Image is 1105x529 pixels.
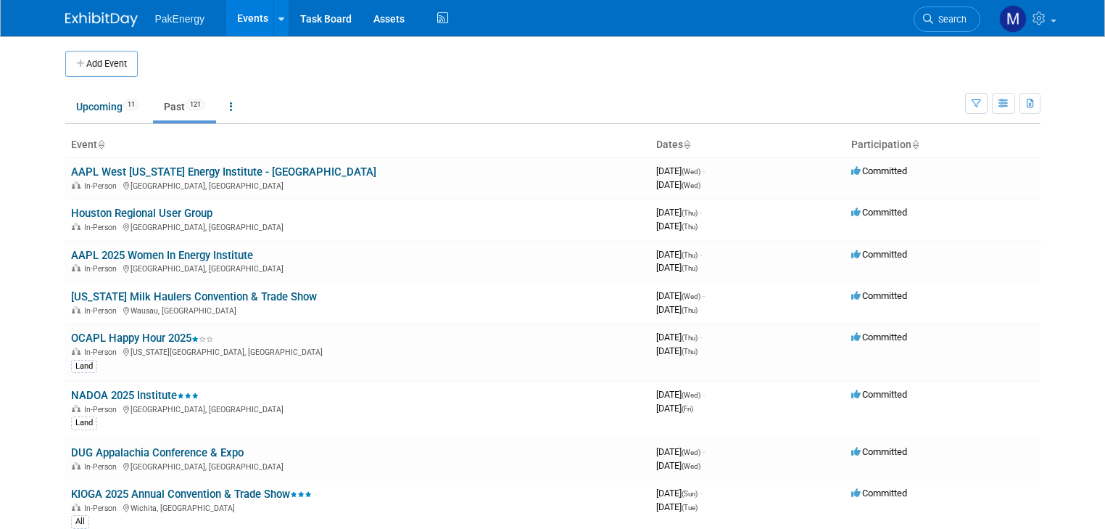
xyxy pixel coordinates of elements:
span: In-Person [84,462,121,472]
span: - [700,332,702,343]
span: (Wed) [682,292,700,300]
img: In-Person Event [72,306,80,313]
span: (Tue) [682,504,698,512]
div: [GEOGRAPHIC_DATA], [GEOGRAPHIC_DATA] [71,460,645,472]
span: [DATE] [656,403,693,414]
a: AAPL West [US_STATE] Energy Institute - [GEOGRAPHIC_DATA] [71,165,376,179]
th: Dates [650,133,845,157]
a: NADOA 2025 Institute [71,389,199,402]
span: [DATE] [656,332,702,343]
span: Committed [851,488,907,499]
th: Participation [845,133,1040,157]
span: [DATE] [656,446,705,457]
a: Sort by Event Name [97,139,104,150]
span: - [700,488,702,499]
span: [DATE] [656,290,705,301]
div: [GEOGRAPHIC_DATA], [GEOGRAPHIC_DATA] [71,179,645,191]
th: Event [65,133,650,157]
span: (Thu) [682,334,698,342]
span: (Thu) [682,306,698,314]
div: All [71,515,89,528]
a: AAPL 2025 Women In Energy Institute [71,249,253,262]
span: In-Person [84,264,121,274]
div: [GEOGRAPHIC_DATA], [GEOGRAPHIC_DATA] [71,262,645,274]
span: - [703,165,705,176]
div: Wausau, [GEOGRAPHIC_DATA] [71,304,645,316]
span: (Sun) [682,490,698,498]
a: Past121 [153,93,216,120]
span: (Wed) [682,168,700,176]
span: Committed [851,332,907,343]
span: - [700,249,702,260]
button: Add Event [65,51,138,77]
span: In-Person [84,504,121,513]
span: In-Person [84,181,121,191]
span: [DATE] [656,262,698,273]
span: (Wed) [682,391,700,399]
span: (Thu) [682,251,698,259]
span: PakEnergy [155,13,204,25]
img: In-Person Event [72,181,80,189]
span: [DATE] [656,221,698,231]
span: Committed [851,165,907,176]
div: Land [71,417,97,430]
div: [GEOGRAPHIC_DATA], [GEOGRAPHIC_DATA] [71,403,645,414]
span: (Thu) [682,348,698,356]
span: Committed [851,207,907,218]
span: - [700,207,702,218]
a: Sort by Participation Type [911,139,919,150]
img: In-Person Event [72,405,80,412]
span: Committed [851,446,907,457]
span: [DATE] [656,389,705,400]
span: In-Person [84,223,121,232]
span: [DATE] [656,179,700,190]
span: - [703,446,705,457]
img: In-Person Event [72,462,80,469]
a: DUG Appalachia Conference & Expo [71,446,244,459]
span: (Wed) [682,462,700,470]
span: In-Person [84,405,121,414]
a: Houston Regional User Group [71,207,212,220]
span: [DATE] [656,501,698,512]
a: [US_STATE] Milk Haulers Convention & Trade Show [71,290,317,303]
div: Wichita, [GEOGRAPHIC_DATA] [71,501,645,513]
a: OCAPL Happy Hour 2025 [71,332,213,345]
span: (Thu) [682,223,698,231]
img: In-Person Event [72,348,80,355]
span: Committed [851,249,907,260]
div: [US_STATE][GEOGRAPHIC_DATA], [GEOGRAPHIC_DATA] [71,345,645,357]
div: Land [71,360,97,373]
span: (Wed) [682,181,700,189]
span: - [703,389,705,400]
span: Search [933,14,967,25]
a: KIOGA 2025 Annual Convention & Trade Show [71,488,312,501]
a: Search [914,7,980,32]
span: [DATE] [656,488,702,499]
span: In-Person [84,348,121,357]
div: [GEOGRAPHIC_DATA], [GEOGRAPHIC_DATA] [71,221,645,232]
img: ExhibitDay [65,12,138,27]
img: In-Person Event [72,504,80,511]
span: [DATE] [656,207,702,218]
a: Sort by Start Date [683,139,690,150]
span: In-Person [84,306,121,316]
span: Committed [851,290,907,301]
span: (Thu) [682,209,698,217]
img: In-Person Event [72,223,80,230]
span: [DATE] [656,249,702,260]
span: (Thu) [682,264,698,272]
span: [DATE] [656,345,698,356]
span: (Fri) [682,405,693,413]
img: In-Person Event [72,264,80,271]
span: Committed [851,389,907,400]
span: - [703,290,705,301]
img: Mary Walker [999,5,1027,33]
span: 11 [123,99,139,110]
span: [DATE] [656,165,705,176]
span: (Wed) [682,448,700,456]
a: Upcoming11 [65,93,150,120]
span: [DATE] [656,460,700,471]
span: [DATE] [656,304,698,315]
span: 121 [186,99,205,110]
